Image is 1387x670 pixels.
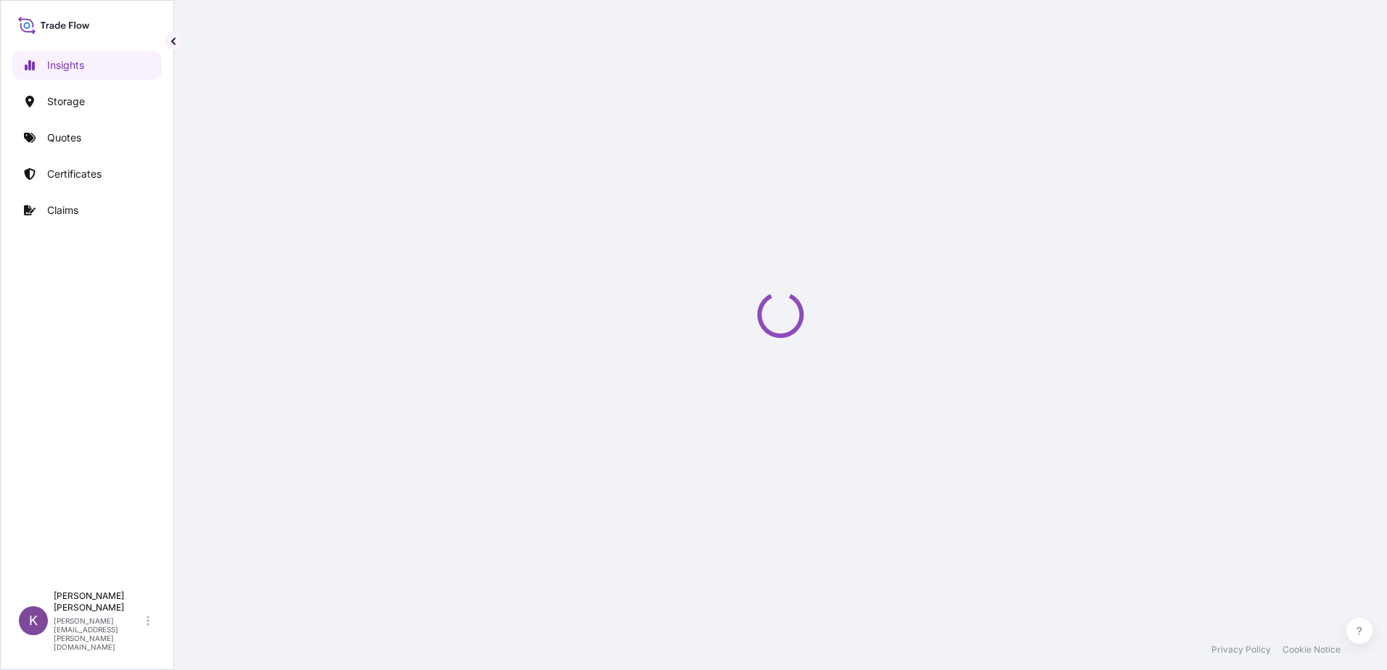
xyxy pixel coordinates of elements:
[47,94,85,109] p: Storage
[54,616,144,651] p: [PERSON_NAME][EMAIL_ADDRESS][PERSON_NAME][DOMAIN_NAME]
[12,87,162,116] a: Storage
[47,58,84,73] p: Insights
[29,613,38,628] span: K
[12,51,162,80] a: Insights
[12,123,162,152] a: Quotes
[47,131,81,145] p: Quotes
[1211,644,1271,655] a: Privacy Policy
[47,203,78,218] p: Claims
[1283,644,1341,655] a: Cookie Notice
[47,167,102,181] p: Certificates
[54,590,144,613] p: [PERSON_NAME] [PERSON_NAME]
[12,196,162,225] a: Claims
[12,160,162,189] a: Certificates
